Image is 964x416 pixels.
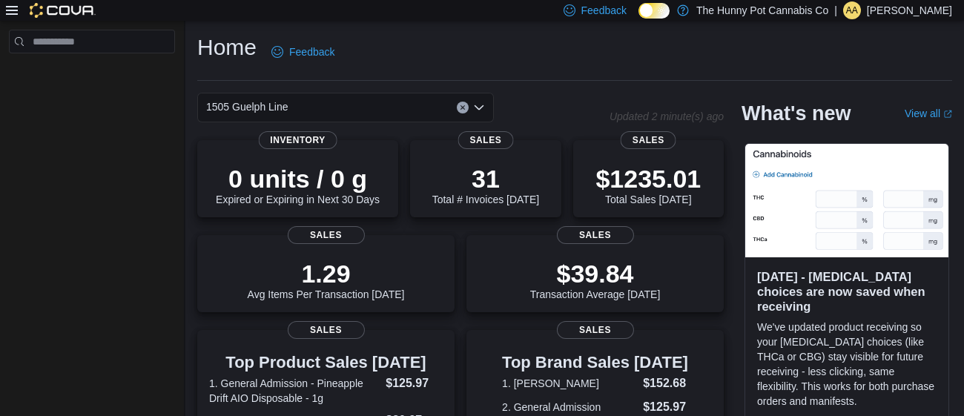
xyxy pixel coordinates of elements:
[258,131,337,149] span: Inventory
[595,164,701,194] p: $1235.01
[473,102,485,113] button: Open list of options
[206,98,288,116] span: 1505 Guelph Line
[621,131,676,149] span: Sales
[530,259,661,288] p: $39.84
[867,1,952,19] p: [PERSON_NAME]
[502,354,688,372] h3: Top Brand Sales [DATE]
[742,102,851,125] h2: What's new
[502,400,637,415] dt: 2. General Admission
[581,3,627,18] span: Feedback
[9,56,175,92] nav: Complex example
[757,269,937,314] h3: [DATE] - [MEDICAL_DATA] choices are now saved when receiving
[432,164,539,205] div: Total # Invoices [DATE]
[696,1,828,19] p: The Hunny Pot Cannabis Co
[530,259,661,300] div: Transaction Average [DATE]
[386,374,443,392] dd: $125.97
[432,164,539,194] p: 31
[638,3,670,19] input: Dark Mode
[556,321,633,339] span: Sales
[943,110,952,119] svg: External link
[502,376,637,391] dt: 1. [PERSON_NAME]
[209,376,380,406] dt: 1. General Admission - Pineapple Drift AIO Disposable - 1g
[458,131,513,149] span: Sales
[643,374,688,392] dd: $152.68
[248,259,405,300] div: Avg Items Per Transaction [DATE]
[265,37,340,67] a: Feedback
[905,108,952,119] a: View allExternal link
[843,1,861,19] div: Andrew Appleton
[197,33,257,62] h1: Home
[457,102,469,113] button: Clear input
[287,226,364,244] span: Sales
[556,226,633,244] span: Sales
[757,320,937,409] p: We've updated product receiving so your [MEDICAL_DATA] choices (like THCa or CBG) stay visible fo...
[610,110,724,122] p: Updated 2 minute(s) ago
[595,164,701,205] div: Total Sales [DATE]
[287,321,364,339] span: Sales
[834,1,837,19] p: |
[216,164,380,205] div: Expired or Expiring in Next 30 Days
[30,3,96,18] img: Cova
[248,259,405,288] p: 1.29
[216,164,380,194] p: 0 units / 0 g
[846,1,858,19] span: AA
[643,398,688,416] dd: $125.97
[209,354,443,372] h3: Top Product Sales [DATE]
[289,44,334,59] span: Feedback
